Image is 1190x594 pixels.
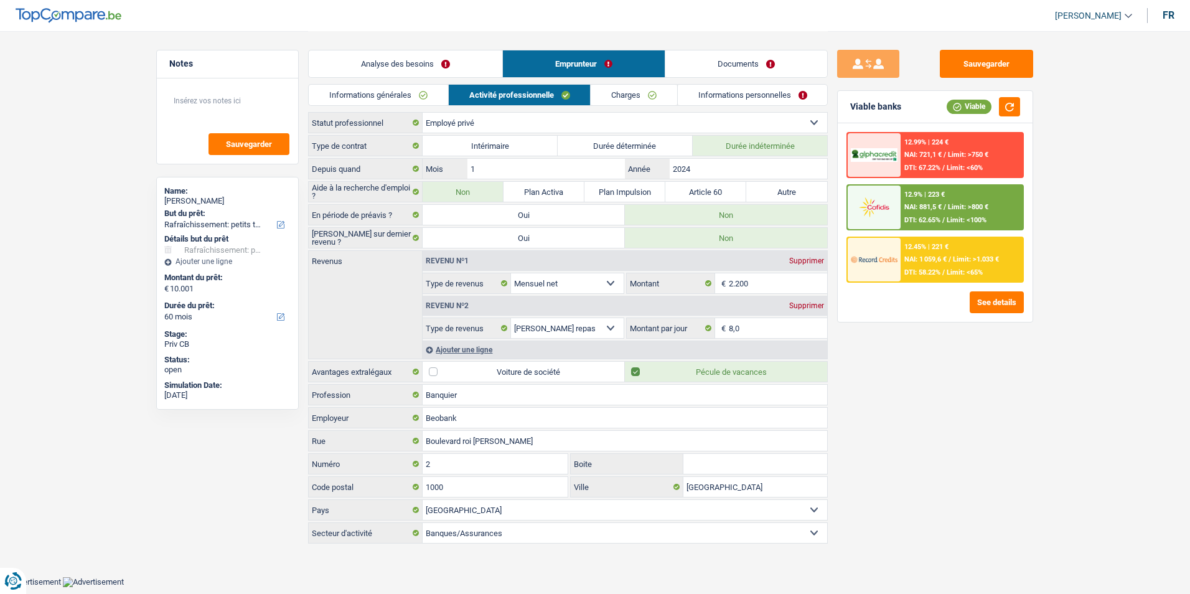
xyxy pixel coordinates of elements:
span: / [942,216,945,224]
label: But du prêt: [164,209,288,219]
div: Stage: [164,329,291,339]
a: Emprunteur [503,50,665,77]
span: Limit: >750 € [948,151,988,159]
span: [PERSON_NAME] [1055,11,1122,21]
img: TopCompare Logo [16,8,121,23]
div: Status: [164,355,291,365]
label: Secteur d'activité [309,523,423,543]
a: Documents [665,50,827,77]
span: Sauvegarder [226,140,272,148]
h5: Notes [169,59,286,69]
label: Avantages extralégaux [309,362,423,382]
div: Supprimer [786,302,827,309]
label: Durée déterminée [558,136,693,156]
div: [DATE] [164,390,291,400]
label: Boite [571,454,684,474]
label: Depuis quand [309,159,423,179]
div: Revenu nº1 [423,257,472,265]
label: Montant du prêt: [164,273,288,283]
span: Limit: <100% [947,216,986,224]
span: / [942,268,945,276]
button: Sauvegarder [208,133,289,155]
a: Informations générales [309,85,448,105]
label: Code postal [309,477,423,497]
div: Viable banks [850,101,901,112]
div: fr [1163,9,1174,21]
label: Ville [571,477,684,497]
button: Sauvegarder [940,50,1033,78]
label: Statut professionnel [309,113,423,133]
span: / [944,203,946,211]
div: Ajouter une ligne [423,341,827,359]
label: En période de préavis ? [309,205,423,225]
a: Charges [591,85,677,105]
span: DTI: 67.22% [904,164,940,172]
label: Autre [746,182,827,202]
a: Activité professionnelle [449,85,591,105]
label: Oui [423,228,625,248]
div: 12.99% | 224 € [904,138,949,146]
span: € [715,273,729,293]
label: Année [625,159,669,179]
span: / [944,151,946,159]
label: Voiture de société [423,362,625,382]
img: Advertisement [63,577,124,587]
div: 12.9% | 223 € [904,191,945,199]
div: [PERSON_NAME] [164,196,291,206]
span: Limit: <60% [947,164,983,172]
label: Rue [309,431,423,451]
button: See details [970,291,1024,313]
span: / [949,255,951,263]
div: Simulation Date: [164,380,291,390]
div: Revenu nº2 [423,302,472,309]
label: Type de contrat [309,136,423,156]
div: 12.45% | 221 € [904,243,949,251]
span: Limit: >1.033 € [953,255,999,263]
label: Intérimaire [423,136,558,156]
label: Employeur [309,408,423,428]
label: Numéro [309,454,423,474]
a: Analyse des besoins [309,50,502,77]
input: MM [467,159,625,179]
label: Montant [627,273,715,293]
label: Mois [423,159,467,179]
a: [PERSON_NAME] [1045,6,1132,26]
label: Pécule de vacances [625,362,827,382]
span: / [942,164,945,172]
label: Type de revenus [423,318,511,338]
a: Informations personnelles [678,85,828,105]
span: NAI: 881,5 € [904,203,942,211]
span: Limit: <65% [947,268,983,276]
label: Oui [423,205,625,225]
input: AAAA [670,159,827,179]
label: Revenus [309,251,422,265]
label: Type de revenus [423,273,511,293]
label: Montant par jour [627,318,715,338]
label: Profession [309,385,423,405]
div: open [164,365,291,375]
span: € [164,284,169,294]
div: Ajouter une ligne [164,257,291,266]
label: Pays [309,500,423,520]
img: AlphaCredit [851,148,897,163]
div: Name: [164,186,291,196]
label: Non [625,205,827,225]
span: NAI: 1 059,6 € [904,255,947,263]
span: DTI: 62.65% [904,216,940,224]
div: Détails but du prêt [164,234,291,244]
div: Supprimer [786,257,827,265]
img: Record Credits [851,248,897,271]
label: Durée du prêt: [164,301,288,311]
span: € [715,318,729,338]
label: Plan Activa [504,182,584,202]
span: Limit: >800 € [948,203,988,211]
label: Non [423,182,504,202]
label: Article 60 [665,182,746,202]
label: Aide à la recherche d'emploi ? [309,182,423,202]
label: Durée indéterminée [693,136,828,156]
label: [PERSON_NAME] sur dernier revenu ? [309,228,423,248]
label: Plan Impulsion [584,182,665,202]
label: Non [625,228,827,248]
span: NAI: 721,1 € [904,151,942,159]
div: Viable [947,100,991,113]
